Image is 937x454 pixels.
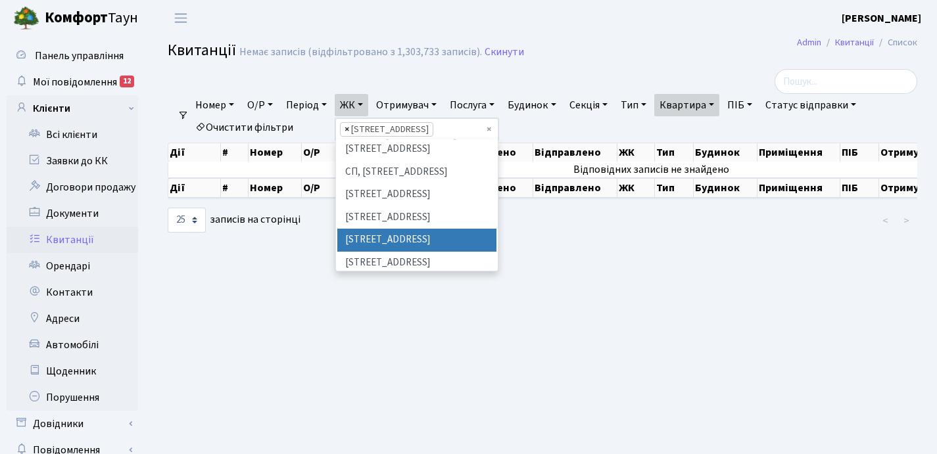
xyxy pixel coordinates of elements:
a: Квитанції [7,227,138,253]
th: Дії [168,143,221,162]
a: Всі клієнти [7,122,138,148]
th: Тип [655,143,694,162]
th: Тип [655,178,694,198]
input: Пошук... [775,69,917,94]
li: [STREET_ADDRESS] [337,206,496,229]
th: О/Р [302,178,341,198]
a: [PERSON_NAME] [842,11,921,26]
nav: breadcrumb [777,29,937,57]
li: СП, [STREET_ADDRESS] [337,161,496,184]
a: Отримувач [371,94,442,116]
a: Статус відправки [760,94,861,116]
a: Заявки до КК [7,148,138,174]
a: Щоденник [7,358,138,384]
a: Клієнти [7,95,138,122]
th: # [221,143,249,162]
li: [STREET_ADDRESS] [337,183,496,206]
a: Очистити фільтри [190,116,299,139]
span: × [345,123,349,136]
img: logo.png [13,5,39,32]
button: Переключити навігацію [164,7,197,29]
th: ПІБ [840,178,878,198]
a: Скинути [485,46,524,58]
a: Панель управління [7,43,138,69]
span: Видалити всі елементи [487,123,491,136]
a: Документи [7,200,138,227]
label: записів на сторінці [168,208,300,233]
a: Контакти [7,279,138,306]
a: Будинок [502,94,561,116]
a: Адреси [7,306,138,332]
th: ПІБ [840,143,878,162]
a: Орендарі [7,253,138,279]
li: Список [874,35,917,50]
a: Порушення [7,384,138,411]
a: О/Р [242,94,278,116]
span: Квитанції [168,39,236,62]
th: Будинок [694,178,757,198]
a: Мої повідомлення12 [7,69,138,95]
b: Комфорт [45,7,108,28]
th: Приміщення [757,143,841,162]
th: Номер [249,178,302,198]
a: Тип [615,94,652,116]
a: Квитанції [835,35,874,49]
a: ПІБ [722,94,757,116]
select: записів на сторінці [168,208,206,233]
a: Секція [564,94,613,116]
a: Довідники [7,411,138,437]
th: О/Р [302,143,341,162]
th: Приміщення [757,178,841,198]
a: ЖК [335,94,368,116]
span: Таун [45,7,138,30]
a: Квартира [654,94,719,116]
a: Договори продажу [7,174,138,200]
th: Відправлено [533,178,617,198]
th: Дії [168,178,221,198]
li: [STREET_ADDRESS] [337,252,496,275]
th: Будинок [694,143,757,162]
a: Номер [190,94,239,116]
a: Автомобілі [7,332,138,358]
a: Період [281,94,332,116]
th: ЖК [617,178,655,198]
div: 12 [120,76,134,87]
li: КТ7, вул. [PERSON_NAME][STREET_ADDRESS] [337,124,496,161]
a: Послуга [444,94,500,116]
th: Відправлено [533,143,617,162]
span: Мої повідомлення [33,75,117,89]
li: СП3, Столичне шосе, 3 [340,122,433,137]
th: Номер [249,143,302,162]
a: Admin [797,35,821,49]
li: [STREET_ADDRESS] [337,229,496,252]
div: Немає записів (відфільтровано з 1,303,733 записів). [239,46,482,58]
th: # [221,178,249,198]
th: ЖК [617,143,655,162]
span: Панель управління [35,49,124,63]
